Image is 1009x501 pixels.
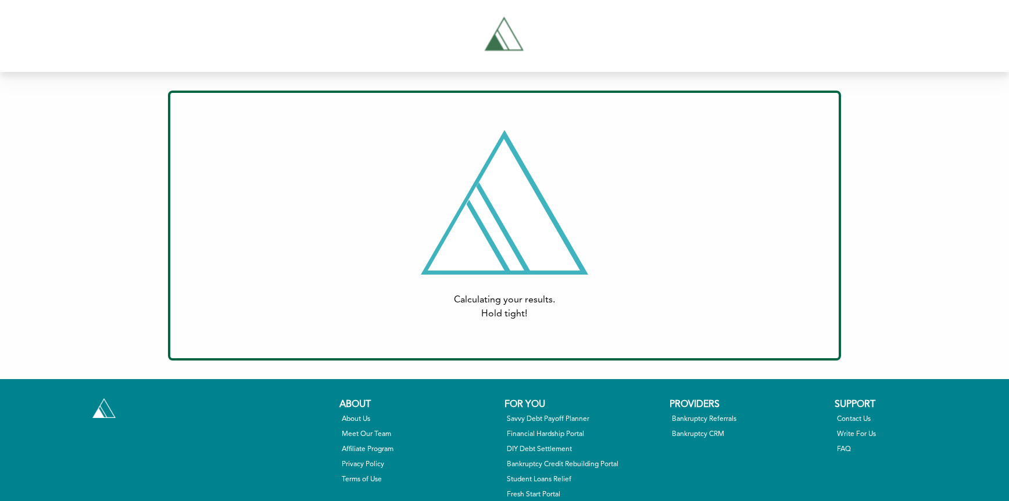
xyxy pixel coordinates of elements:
[672,429,826,439] a: Bankruptcy CRM
[504,398,664,412] div: For You
[507,414,661,424] a: Savvy Debt Payoff Planner
[342,444,496,455] a: Affiliate Program
[342,414,496,424] a: About Us
[672,414,826,424] a: Bankruptcy Referrals
[837,414,992,424] a: Contact Us
[90,395,119,421] a: Tryascend.com
[342,474,496,485] a: Terms of Use
[92,398,116,418] img: Tryascend.com
[507,489,661,500] a: Fresh Start Portal
[507,444,661,455] a: DIY Debt Settlement
[342,459,496,470] a: Privacy Policy
[507,474,661,485] a: Student Loans Relief
[339,9,670,63] a: Tryascend.com
[342,429,496,439] a: Meet Our Team
[507,459,661,470] a: Bankruptcy Credit Rebuilding Portal
[339,398,499,412] div: About
[477,9,532,63] img: Tryascend.com
[837,429,992,439] a: Write For Us
[507,429,661,439] a: Financial Hardship Portal
[207,293,801,321] div: Calculating your results. Hold tight!
[835,398,994,412] div: Support
[670,398,829,412] div: Providers
[837,444,992,455] a: FAQ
